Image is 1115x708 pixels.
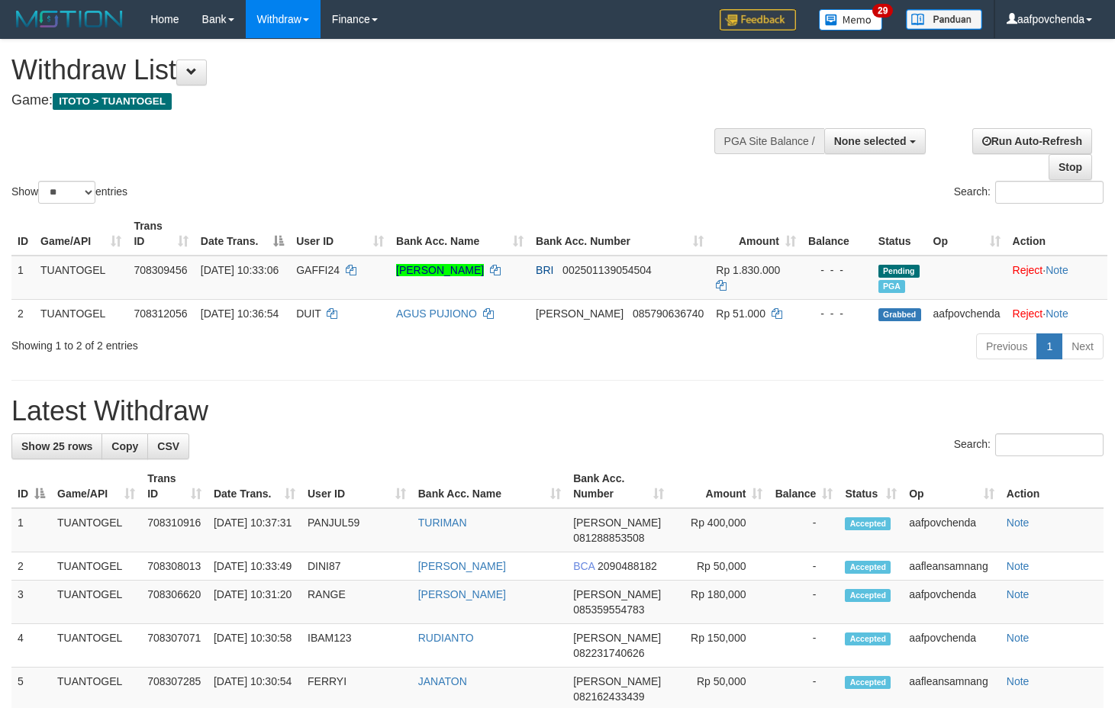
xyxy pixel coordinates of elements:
[903,508,1001,552] td: aafpovchenda
[670,465,769,508] th: Amount: activate to sort column ascending
[670,552,769,581] td: Rp 50,000
[1007,560,1030,572] a: Note
[903,624,1001,668] td: aafpovchenda
[141,552,208,581] td: 708308013
[11,332,453,353] div: Showing 1 to 2 of 2 entries
[51,465,141,508] th: Game/API: activate to sort column ascending
[573,532,644,544] span: Copy 081288853508 to clipboard
[301,508,412,552] td: PANJUL59
[1062,333,1104,359] a: Next
[573,603,644,616] span: Copy 085359554783 to clipboard
[208,552,301,581] td: [DATE] 10:33:49
[1007,256,1107,300] td: ·
[34,212,127,256] th: Game/API: activate to sort column ascending
[141,624,208,668] td: 708307071
[157,440,179,452] span: CSV
[802,212,872,256] th: Balance
[11,181,127,204] label: Show entries
[903,552,1001,581] td: aafleansamnang
[21,440,92,452] span: Show 25 rows
[1013,307,1043,320] a: Reject
[418,632,474,644] a: RUDIANTO
[296,264,340,276] span: GAFFI24
[903,581,1001,624] td: aafpovchenda
[11,256,34,300] td: 1
[1007,212,1107,256] th: Action
[716,307,765,320] span: Rp 51.000
[390,212,530,256] th: Bank Acc. Name: activate to sort column ascending
[954,433,1104,456] label: Search:
[824,128,926,154] button: None selected
[11,624,51,668] td: 4
[141,508,208,552] td: 708310916
[412,465,567,508] th: Bank Acc. Name: activate to sort column ascending
[1046,264,1068,276] a: Note
[141,465,208,508] th: Trans ID: activate to sort column ascending
[573,690,644,703] span: Copy 082162433439 to clipboard
[11,55,728,85] h1: Withdraw List
[1046,307,1068,320] a: Note
[1049,154,1092,180] a: Stop
[769,581,839,624] td: -
[714,128,824,154] div: PGA Site Balance /
[710,212,802,256] th: Amount: activate to sort column ascending
[1007,675,1030,687] a: Note
[51,581,141,624] td: TUANTOGEL
[927,212,1007,256] th: Op: activate to sort column ascending
[769,624,839,668] td: -
[134,264,187,276] span: 708309456
[1007,632,1030,644] a: Note
[418,675,467,687] a: JANATON
[536,264,553,276] span: BRI
[845,561,891,574] span: Accepted
[195,212,290,256] th: Date Trans.: activate to sort column descending
[878,265,920,278] span: Pending
[903,465,1001,508] th: Op: activate to sort column ascending
[878,280,905,293] span: Marked by aafdream
[530,212,710,256] th: Bank Acc. Number: activate to sort column ascending
[11,299,34,327] td: 2
[301,581,412,624] td: RANGE
[1001,465,1104,508] th: Action
[11,465,51,508] th: ID: activate to sort column descending
[1007,517,1030,529] a: Note
[127,212,194,256] th: Trans ID: activate to sort column ascending
[834,135,907,147] span: None selected
[1036,333,1062,359] a: 1
[1007,588,1030,600] a: Note
[808,306,866,321] div: - - -
[396,307,477,320] a: AGUS PUJIONO
[872,4,893,18] span: 29
[845,632,891,645] span: Accepted
[633,307,704,320] span: Copy 085790636740 to clipboard
[208,581,301,624] td: [DATE] 10:31:20
[208,624,301,668] td: [DATE] 10:30:58
[296,307,321,320] span: DUIT
[567,465,670,508] th: Bank Acc. Number: activate to sort column ascending
[976,333,1037,359] a: Previous
[301,465,412,508] th: User ID: activate to sort column ascending
[573,560,595,572] span: BCA
[11,8,127,31] img: MOTION_logo.png
[53,93,172,110] span: ITOTO > TUANTOGEL
[201,264,279,276] span: [DATE] 10:33:06
[716,264,780,276] span: Rp 1.830.000
[11,433,102,459] a: Show 25 rows
[878,308,921,321] span: Grabbed
[906,9,982,30] img: panduan.png
[11,212,34,256] th: ID
[34,256,127,300] td: TUANTOGEL
[670,508,769,552] td: Rp 400,000
[808,262,866,278] div: - - -
[396,264,484,276] a: [PERSON_NAME]
[845,589,891,602] span: Accepted
[102,433,148,459] a: Copy
[51,552,141,581] td: TUANTOGEL
[598,560,657,572] span: Copy 2090488182 to clipboard
[536,307,624,320] span: [PERSON_NAME]
[418,517,467,529] a: TURIMAN
[995,433,1104,456] input: Search:
[769,552,839,581] td: -
[954,181,1104,204] label: Search:
[670,581,769,624] td: Rp 180,000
